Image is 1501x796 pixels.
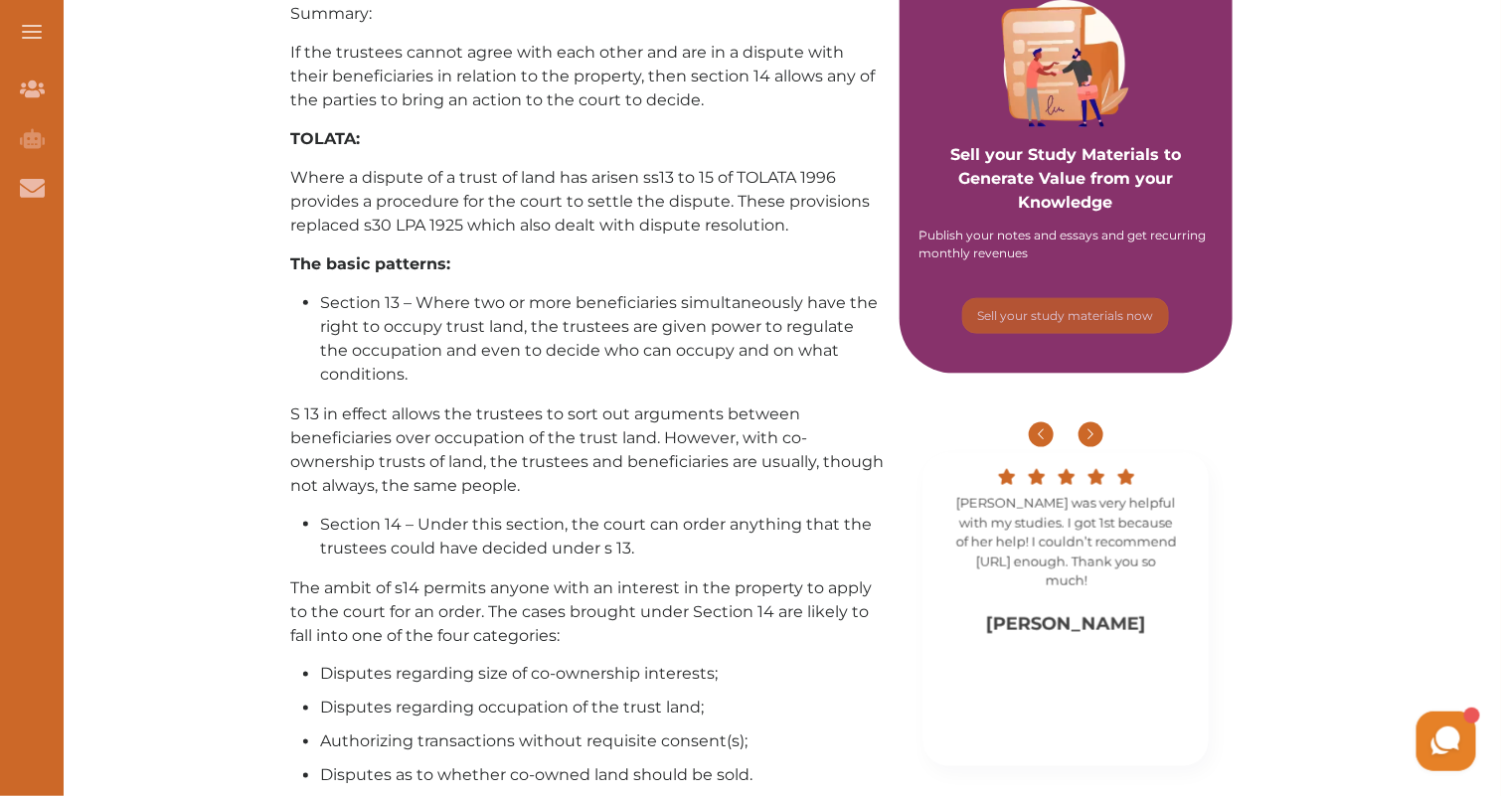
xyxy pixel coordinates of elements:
[919,87,1213,215] p: Sell your Study Materials to Generate Value from your Knowledge
[320,663,886,687] li: Disputes regarding size of co-ownership interests;
[290,2,886,26] p: Summary:
[290,254,450,273] span: The basic patterns:
[978,307,1154,325] p: Sell your study materials now
[986,611,1146,638] h5: [PERSON_NAME]
[290,41,886,112] p: If the trustees cannot agree with each other and are in a dispute with their beneficiaries in rel...
[962,298,1169,334] button: [object Object]
[919,227,1213,262] div: Publish your notes and essays and get recurring monthly revenues
[955,494,1177,591] p: [PERSON_NAME] was very helpful with my studies. I got 1st because of her help! I couldn’t recomme...
[320,730,886,754] li: Authorizing transactions without requisite consent(s);
[1024,707,1481,776] iframe: HelpCrunch
[290,166,886,238] p: Where a dispute of a trust of land has arisen ss13 to 15 of TOLATA 1996 provides a procedure for ...
[320,764,886,788] li: Disputes as to whether co-owned land should be sold.
[320,291,886,387] li: Section 13 – Where two or more beneficiaries simultaneously have the right to occupy trust land, ...
[290,402,886,498] p: S 13 in effect allows the trustees to sort out arguments between beneficiaries over occupation of...
[320,513,886,560] li: Section 14 – Under this section, the court can order anything that the trustees could have decide...
[290,129,360,148] span: TOLATA:
[290,576,886,648] p: The ambit of s14 permits anyone with an interest in the property to apply to the court for an ord...
[320,697,886,720] li: Disputes regarding occupation of the trust land;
